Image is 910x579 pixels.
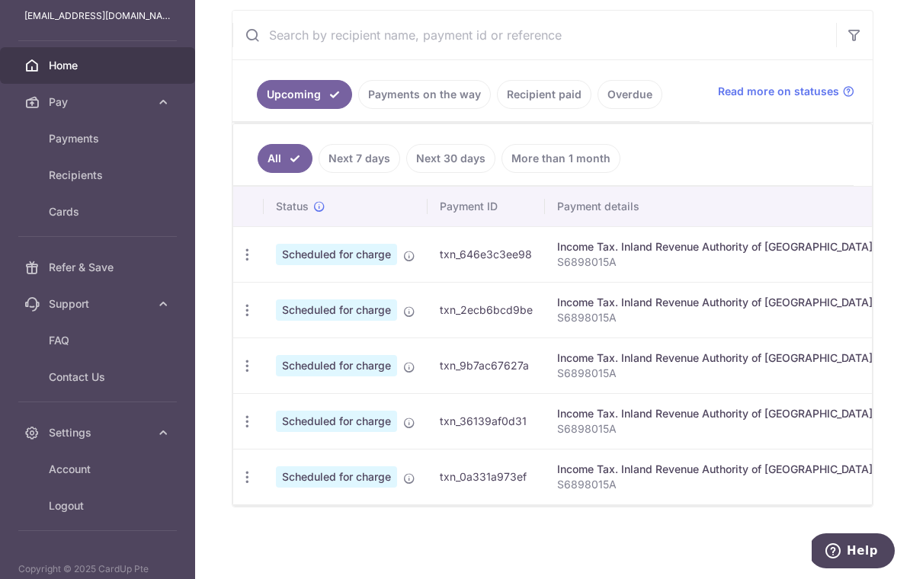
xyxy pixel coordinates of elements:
a: Next 30 days [406,144,495,173]
a: Next 7 days [319,144,400,173]
td: txn_36139af0d31 [428,393,545,449]
a: Upcoming [257,80,352,109]
div: Income Tax. Inland Revenue Authority of [GEOGRAPHIC_DATA] [557,239,873,254]
a: Overdue [598,80,662,109]
span: Logout [49,498,149,513]
th: Payment details [545,187,885,226]
span: Scheduled for charge [276,299,397,321]
p: S6898015A [557,421,873,437]
input: Search by recipient name, payment id or reference [232,11,836,59]
span: Status [276,199,309,214]
a: Recipient paid [497,80,591,109]
span: Settings [49,425,149,440]
p: S6898015A [557,310,873,325]
p: S6898015A [557,254,873,270]
span: Account [49,462,149,477]
span: Read more on statuses [718,84,839,99]
td: txn_2ecb6bcd9be [428,282,545,337]
div: Income Tax. Inland Revenue Authority of [GEOGRAPHIC_DATA] [557,350,873,366]
span: Cards [49,204,149,219]
span: Scheduled for charge [276,466,397,488]
td: txn_0a331a973ef [428,449,545,504]
td: txn_646e3c3ee98 [428,226,545,282]
span: Refer & Save [49,260,149,275]
div: Income Tax. Inland Revenue Authority of [GEOGRAPHIC_DATA] [557,406,873,421]
span: Scheduled for charge [276,355,397,376]
span: Recipients [49,168,149,183]
span: Payments [49,131,149,146]
p: S6898015A [557,366,873,381]
th: Payment ID [428,187,545,226]
a: More than 1 month [501,144,620,173]
a: All [258,144,312,173]
span: Pay [49,94,149,110]
a: Read more on statuses [718,84,854,99]
span: Contact Us [49,369,149,385]
iframe: Opens a widget where you can find more information [812,533,895,571]
span: FAQ [49,333,149,348]
td: txn_9b7ac67627a [428,337,545,393]
span: Support [49,296,149,312]
div: Income Tax. Inland Revenue Authority of [GEOGRAPHIC_DATA] [557,295,873,310]
p: S6898015A [557,477,873,492]
p: [EMAIL_ADDRESS][DOMAIN_NAME] [24,8,171,24]
span: Scheduled for charge [276,411,397,432]
span: Home [49,58,149,73]
a: Payments on the way [358,80,491,109]
span: Scheduled for charge [276,244,397,265]
div: Income Tax. Inland Revenue Authority of [GEOGRAPHIC_DATA] [557,462,873,477]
